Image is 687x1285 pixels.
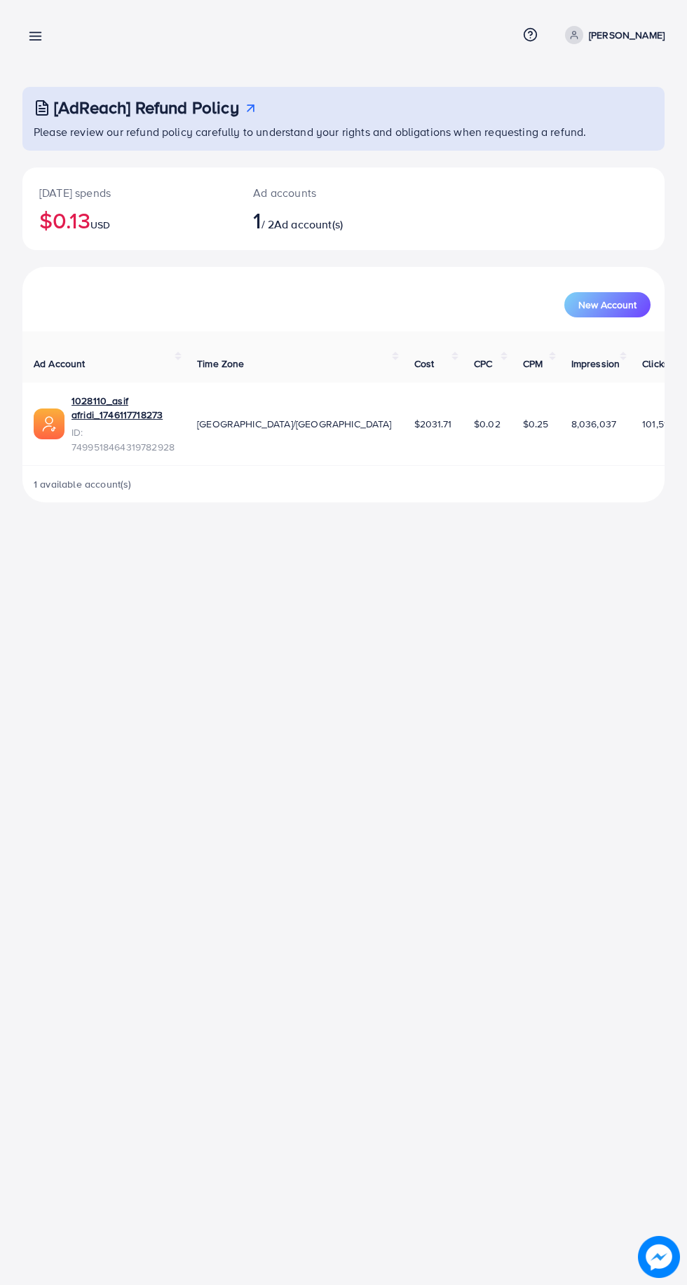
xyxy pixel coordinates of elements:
[589,27,665,43] p: [PERSON_NAME]
[34,477,132,491] span: 1 available account(s)
[253,184,380,201] p: Ad accounts
[571,357,620,371] span: Impression
[523,417,549,431] span: $0.25
[54,97,239,118] h3: [AdReach] Refund Policy
[638,1236,680,1278] img: image
[414,417,451,431] span: $2031.71
[72,394,175,422] a: 1028110_asif afridi_1746117718273
[564,292,651,317] button: New Account
[474,357,492,371] span: CPC
[578,300,637,310] span: New Account
[197,417,392,431] span: [GEOGRAPHIC_DATA]/[GEOGRAPHIC_DATA]
[34,408,64,439] img: ic-ads-acc.e4c84228.svg
[39,207,219,233] h2: $0.13
[72,425,175,454] span: ID: 7499518464319782928
[253,207,380,233] h2: / 2
[414,357,435,371] span: Cost
[39,184,219,201] p: [DATE] spends
[274,217,343,232] span: Ad account(s)
[34,357,86,371] span: Ad Account
[253,204,261,236] span: 1
[90,218,110,232] span: USD
[197,357,244,371] span: Time Zone
[559,26,665,44] a: [PERSON_NAME]
[474,417,501,431] span: $0.02
[34,123,656,140] p: Please review our refund policy carefully to understand your rights and obligations when requesti...
[642,417,673,431] span: 101,514
[523,357,543,371] span: CPM
[642,357,669,371] span: Clicks
[571,417,616,431] span: 8,036,037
